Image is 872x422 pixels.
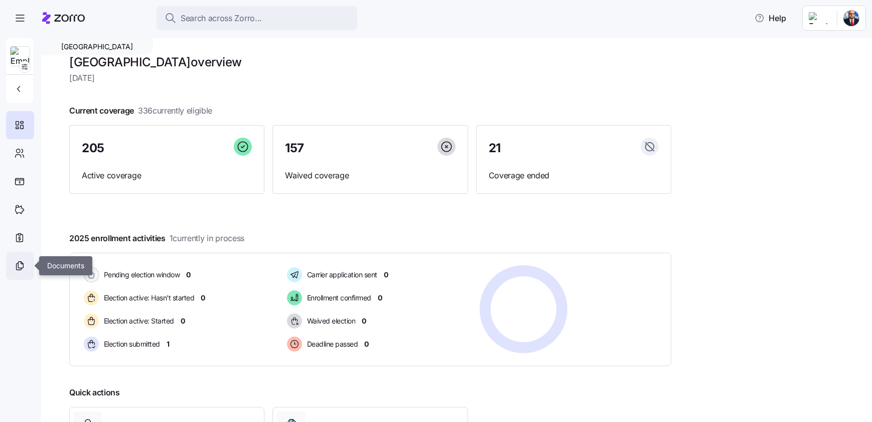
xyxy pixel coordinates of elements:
[170,232,244,245] span: 1 currently in process
[157,6,357,30] button: Search across Zorro...
[167,339,170,349] span: 1
[101,316,174,326] span: Election active: Started
[69,232,244,245] span: 2025 enrollment activities
[11,47,30,67] img: Employer logo
[69,54,671,70] h1: [GEOGRAPHIC_DATA] overview
[187,270,191,280] span: 0
[304,316,356,326] span: Waived election
[384,270,388,280] span: 0
[138,104,212,117] span: 336 currently eligible
[755,12,786,24] span: Help
[285,142,304,154] span: 157
[82,142,104,154] span: 205
[378,293,382,303] span: 0
[489,169,659,182] span: Coverage ended
[69,104,212,117] span: Current coverage
[181,316,185,326] span: 0
[304,293,371,303] span: Enrollment confirmed
[69,386,120,399] span: Quick actions
[843,10,859,26] img: 881f64db-862a-4d68-9582-1fb6ded42eab-1756395676831.jpeg
[82,169,252,182] span: Active coverage
[304,270,377,280] span: Carrier application sent
[809,12,829,24] img: Employer logo
[362,316,366,326] span: 0
[489,142,501,154] span: 21
[285,169,455,182] span: Waived coverage
[101,270,180,280] span: Pending election window
[181,12,262,25] span: Search across Zorro...
[364,339,369,349] span: 0
[101,339,160,349] span: Election submitted
[304,339,358,349] span: Deadline passed
[101,293,195,303] span: Election active: Hasn't started
[69,72,671,84] span: [DATE]
[41,38,153,55] div: [GEOGRAPHIC_DATA]
[201,293,206,303] span: 0
[747,8,794,28] button: Help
